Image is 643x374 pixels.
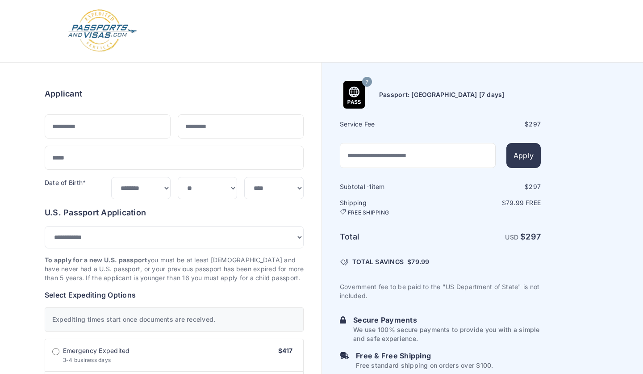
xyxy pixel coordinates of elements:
p: We use 100% secure payments to provide you with a simple and safe experience. [353,325,541,343]
img: Logo [67,9,138,53]
span: 297 [529,120,541,128]
button: Apply [506,143,541,168]
span: 1 [369,183,372,190]
label: Date of Birth* [45,179,86,186]
strong: To apply for a new U.S. passport [45,256,147,264]
h6: Service Fee [340,120,439,129]
span: 297 [529,183,541,190]
h6: Select Expediting Options [45,290,304,300]
p: Free standard shipping on orders over $100. [356,361,493,370]
h6: Applicant [45,88,82,100]
h6: Subtotal · item [340,182,439,191]
span: 297 [526,232,541,241]
span: 3-4 business days [63,357,111,363]
img: Product Name [340,81,368,109]
h6: Free & Free Shipping [356,350,493,361]
p: you must be at least [DEMOGRAPHIC_DATA] and have never had a U.S. passport, or your previous pass... [45,256,304,282]
span: USD [505,233,518,241]
span: 79.99 [506,199,524,206]
span: $ [407,257,429,266]
h6: Passport: [GEOGRAPHIC_DATA] [7 days] [379,90,505,99]
strong: $ [520,232,541,241]
div: Expediting times start once documents are received. [45,307,304,332]
span: Free [526,199,541,206]
div: $ [441,182,541,191]
h6: Shipping [340,198,439,216]
span: FREE SHIPPING [348,209,389,216]
span: 79.99 [411,258,429,265]
span: $417 [278,347,292,354]
h6: Secure Payments [353,315,541,325]
div: $ [441,120,541,129]
p: Government fee to be paid to the "US Department of State" is not included. [340,282,541,300]
h6: Total [340,231,439,243]
h6: U.S. Passport Application [45,206,304,219]
p: $ [441,198,541,207]
span: Emergency Expedited [63,346,130,355]
span: 7 [366,76,368,88]
span: TOTAL SAVINGS [352,257,404,266]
